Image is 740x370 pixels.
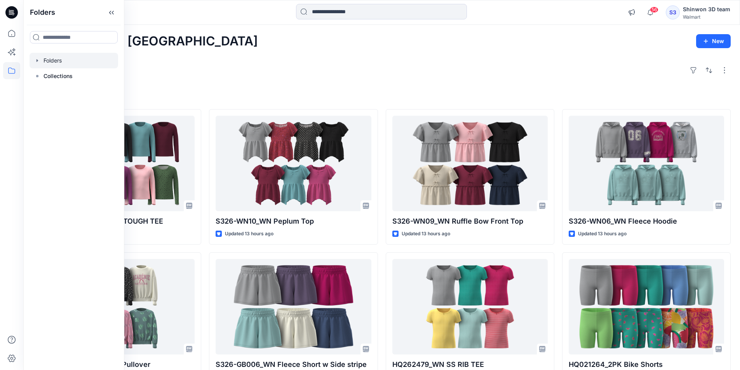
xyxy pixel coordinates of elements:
[650,7,658,13] span: 56
[216,216,371,227] p: S326-WN10_WN Peplum Top
[683,5,730,14] div: Shinwon 3D team
[216,259,371,355] a: S326-GB006_WN Fleece Short w Side stripe
[392,116,548,212] a: S326-WN09_WN Ruffle Bow Front Top
[392,216,548,227] p: S326-WN09_WN Ruffle Bow Front Top
[683,14,730,20] div: Walmart
[569,116,724,212] a: S326-WN06_WN Fleece Hoodie
[392,359,548,370] p: HQ262479_WN SS RIB TEE
[696,34,731,48] button: New
[569,216,724,227] p: S326-WN06_WN Fleece Hoodie
[33,34,258,49] h2: Welcome back, [GEOGRAPHIC_DATA]
[569,359,724,370] p: HQ021264_2PK Bike Shorts
[666,5,680,19] div: S3
[44,71,73,81] p: Collections
[225,230,273,238] p: Updated 13 hours ago
[392,259,548,355] a: HQ262479_WN SS RIB TEE
[216,359,371,370] p: S326-GB006_WN Fleece Short w Side stripe
[569,259,724,355] a: HQ021264_2PK Bike Shorts
[402,230,450,238] p: Updated 13 hours ago
[33,92,731,101] h4: Styles
[216,116,371,212] a: S326-WN10_WN Peplum Top
[578,230,627,238] p: Updated 13 hours ago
